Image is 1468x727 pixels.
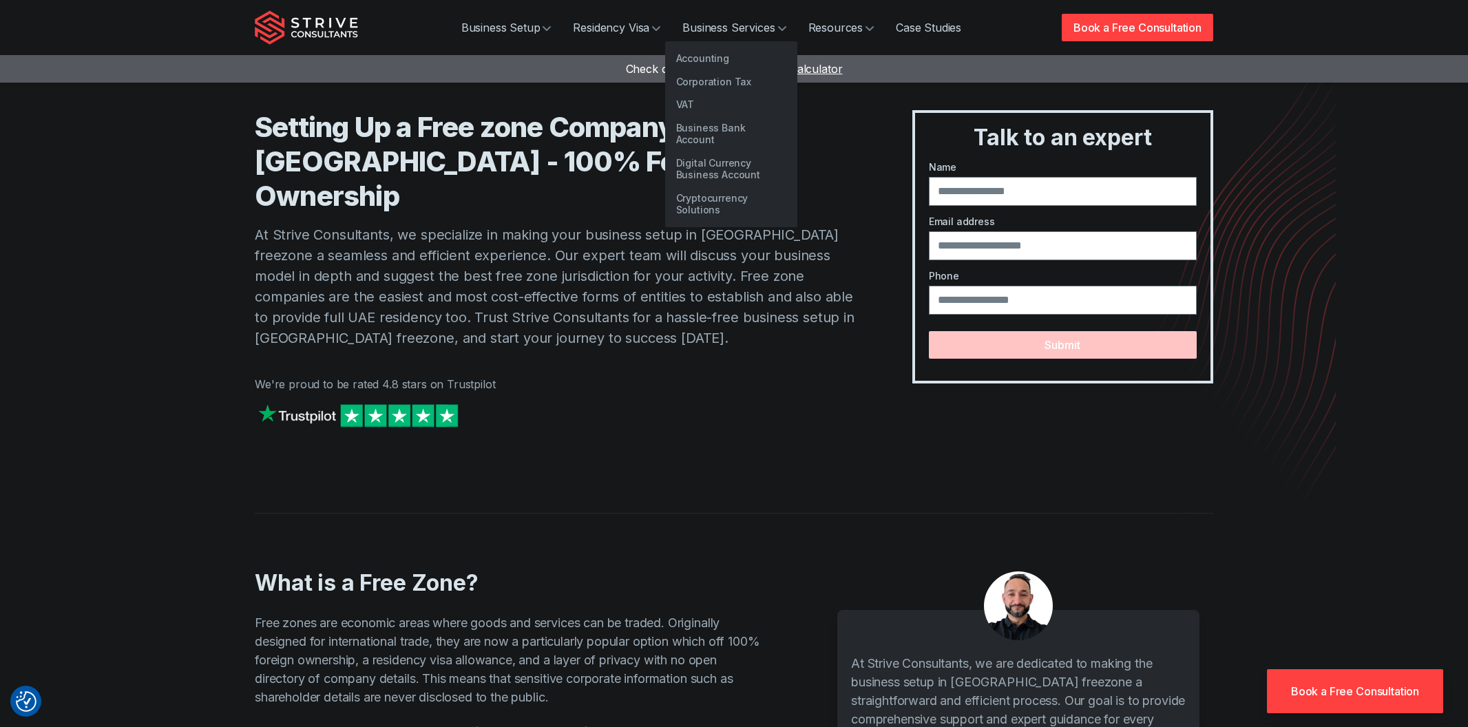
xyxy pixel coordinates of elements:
img: Revisit consent button [16,691,36,712]
a: Digital Currency Business Account [665,151,797,187]
p: We're proud to be rated 4.8 stars on Trustpilot [255,376,857,392]
a: Book a Free Consultation [1062,14,1213,41]
h3: Talk to an expert [921,124,1205,151]
button: Submit [929,331,1197,359]
h1: Setting Up a Free zone Company in [GEOGRAPHIC_DATA] - 100% Foreign Ownership [255,110,857,213]
label: Email address [929,214,1197,229]
a: Residency Visa [562,14,671,41]
label: Phone [929,268,1197,283]
a: Business Services [671,14,797,41]
img: Strive on Trustpilot [255,401,461,430]
label: Name [929,160,1197,174]
p: Free zones are economic areas where goods and services can be traded. Originally designed for int... [255,613,763,706]
a: Business Bank Account [665,116,797,151]
img: aDXDSydWJ-7kSlbU_Untitleddesign-75-.png [984,571,1053,640]
a: Cryptocurrency Solutions [665,187,797,222]
button: Consent Preferences [16,691,36,712]
a: Corporation Tax [665,70,797,94]
img: Strive Consultants [255,10,358,45]
a: Book a Free Consultation [1267,669,1443,713]
a: Business Setup [450,14,563,41]
a: Accounting [665,47,797,70]
a: VAT [665,93,797,116]
h2: What is a Free Zone? [255,569,763,597]
p: At Strive Consultants, we specialize in making your business setup in [GEOGRAPHIC_DATA] freezone ... [255,224,857,348]
a: Resources [797,14,885,41]
a: Case Studies [885,14,972,41]
a: Check out ourUK vs Dubai Tax Calculator [626,62,843,76]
